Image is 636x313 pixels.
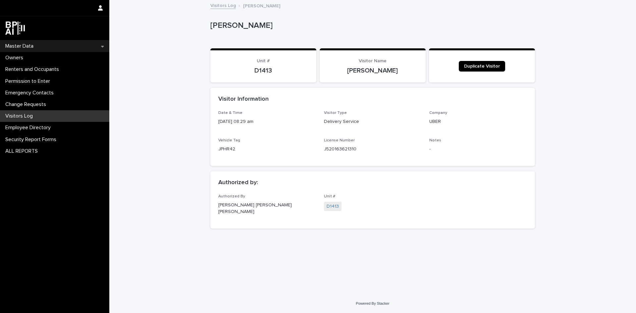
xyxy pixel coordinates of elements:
p: UBER [429,118,527,125]
img: dwgmcNfxSF6WIOOXiGgu [5,22,25,35]
p: Owners [3,55,28,61]
p: Master Data [3,43,39,49]
h2: Authorized by: [218,179,258,186]
p: Renters and Occupants [3,66,64,73]
p: [DATE] 08:29 am [218,118,316,125]
p: Emergency Contacts [3,90,59,96]
p: - [429,146,527,153]
p: Delivery Service [324,118,422,125]
span: Unit # [324,194,335,198]
a: D1413 [327,203,339,210]
p: Visitors Log [3,113,38,119]
a: Duplicate Visitor [459,61,505,72]
p: Change Requests [3,101,51,108]
span: Visitor Name [359,59,387,63]
p: Security Report Forms [3,136,62,143]
a: Powered By Stacker [356,301,389,305]
span: Visitor Type [324,111,347,115]
span: Authorized By [218,194,245,198]
span: Vehicle Tag [218,138,240,142]
p: Permission to Enter [3,78,55,84]
p: JPHR42 [218,146,316,153]
span: Duplicate Visitor [464,64,500,69]
a: Visitors Log [210,1,236,9]
p: D1413 [218,67,308,75]
span: License Number [324,138,355,142]
p: [PERSON_NAME] [PERSON_NAME] [PERSON_NAME] [218,202,316,216]
h2: Visitor Information [218,96,269,103]
p: [PERSON_NAME] [328,67,418,75]
p: Employee Directory [3,125,56,131]
p: ALL REPORTS [3,148,43,154]
span: Notes [429,138,441,142]
span: Company [429,111,447,115]
p: J520163621310 [324,146,422,153]
p: [PERSON_NAME] [243,2,280,9]
p: [PERSON_NAME] [210,21,532,30]
span: Unit # [257,59,270,63]
span: Date & Time [218,111,242,115]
